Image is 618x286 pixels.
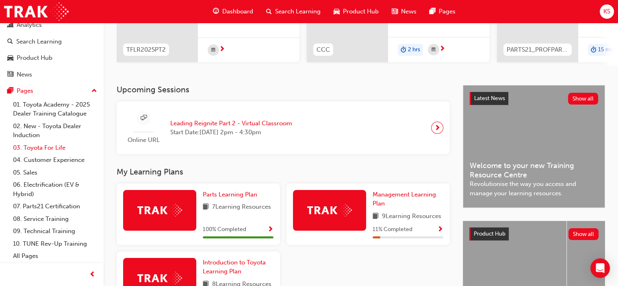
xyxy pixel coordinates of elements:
a: car-iconProduct Hub [327,3,385,20]
span: Search Learning [275,7,321,16]
a: news-iconNews [385,3,423,20]
span: 15 mins [598,45,617,55]
span: pages-icon [7,87,13,95]
div: Analytics [17,20,42,30]
span: Online URL [123,135,164,145]
a: 01. Toyota Academy - 2025 Dealer Training Catalogue [10,98,100,120]
span: pages-icon [429,7,436,17]
button: Show all [568,93,598,105]
span: next-icon [219,46,225,53]
button: Show all [568,228,599,240]
span: Dashboard [222,7,253,16]
span: 11 % Completed [373,225,412,234]
span: chart-icon [7,22,13,29]
span: car-icon [7,55,13,62]
span: TFLR2025PT2 [126,45,166,55]
button: Show Progress [267,225,273,235]
a: Product Hub [3,50,100,65]
span: Welcome to your new Training Resource Centre [470,161,598,179]
span: Leading Reignite Part 2 - Virtual Classroom [170,119,292,128]
button: Show Progress [437,225,443,235]
a: Introduction to Toyota Learning Plan [203,258,273,276]
div: Search Learning [16,37,62,46]
span: duration-icon [401,45,406,55]
span: Latest News [474,95,505,102]
span: calendar-icon [211,45,215,55]
a: 09. Technical Training [10,225,100,238]
img: Trak [137,204,182,216]
a: Parts Learning Plan [203,190,260,199]
a: Management Learning Plan [373,190,443,208]
a: Latest NewsShow all [470,92,598,105]
span: Product Hub [343,7,379,16]
img: Trak [4,2,69,21]
span: duration-icon [591,45,596,55]
a: News [3,67,100,82]
a: search-iconSearch Learning [260,3,327,20]
a: 06. Electrification (EV & Hybrid) [10,179,100,200]
span: News [401,7,416,16]
h3: Upcoming Sessions [117,85,450,94]
span: news-icon [392,7,398,17]
a: 08. Service Training [10,213,100,225]
span: prev-icon [89,270,95,280]
span: guage-icon [213,7,219,17]
a: 04. Customer Experience [10,154,100,166]
span: 2 hrs [408,45,420,55]
span: next-icon [434,122,440,133]
span: book-icon [373,212,379,222]
span: Show Progress [267,226,273,234]
span: Parts Learning Plan [203,191,257,198]
span: car-icon [334,7,340,17]
span: Revolutionise the way you access and manage your learning resources. [470,179,598,198]
h3: My Learning Plans [117,167,450,177]
span: news-icon [7,71,13,79]
span: 100 % Completed [203,225,246,234]
a: pages-iconPages [423,3,462,20]
span: Introduction to Toyota Learning Plan [203,259,266,275]
img: Trak [137,272,182,284]
div: Open Intercom Messenger [590,258,610,278]
a: 10. TUNE Rev-Up Training [10,238,100,250]
span: next-icon [439,46,445,53]
span: Product Hub [474,230,505,237]
span: search-icon [7,38,13,46]
a: 03. Toyota For Life [10,142,100,154]
button: Pages [3,83,100,98]
span: CCC [317,45,330,55]
a: 05. Sales [10,166,100,179]
div: Pages [17,86,33,96]
span: up-icon [91,86,97,96]
a: 02. New - Toyota Dealer Induction [10,120,100,142]
span: KS [603,7,610,16]
div: Product Hub [17,53,52,63]
div: News [17,70,32,79]
span: book-icon [203,202,209,212]
span: Pages [439,7,455,16]
a: Analytics [3,17,100,33]
span: Show Progress [437,226,443,234]
a: Search Learning [3,34,100,49]
span: sessionType_ONLINE_URL-icon [141,113,147,123]
img: Trak [307,204,352,216]
a: All Pages [10,250,100,262]
a: Product HubShow all [469,227,598,240]
span: Start Date: [DATE] 2pm - 4:30pm [170,128,292,137]
span: 7 Learning Resources [212,202,271,212]
span: search-icon [266,7,272,17]
a: Latest NewsShow allWelcome to your new Training Resource CentreRevolutionise the way you access a... [463,85,605,208]
button: KS [600,4,614,19]
a: Online URLLeading Reignite Part 2 - Virtual ClassroomStart Date:[DATE] 2pm - 4:30pm [123,108,443,148]
span: PARTS21_PROFPART3_0923_EL [507,45,568,55]
a: guage-iconDashboard [206,3,260,20]
a: 07. Parts21 Certification [10,200,100,213]
span: calendar-icon [432,45,436,55]
span: Management Learning Plan [373,191,436,207]
span: 9 Learning Resources [382,212,441,222]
